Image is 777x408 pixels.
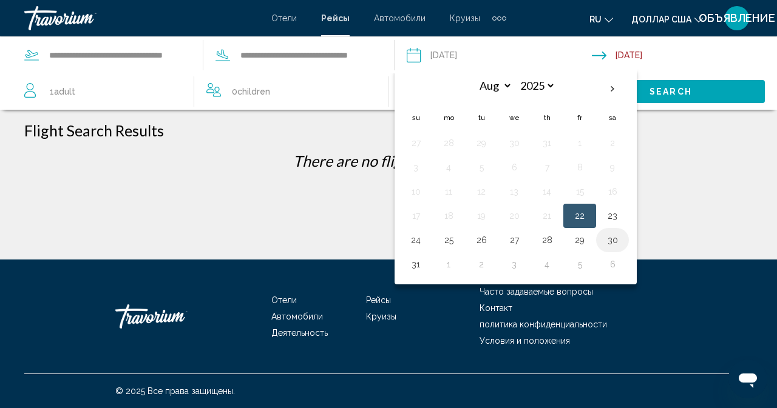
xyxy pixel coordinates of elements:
[721,5,753,31] button: Меню пользователя
[321,13,350,23] a: Рейсы
[728,360,767,398] iframe: Кнопка запуска окна обмена сообщениями
[570,256,589,273] button: Day 5
[537,256,557,273] button: Day 4
[24,152,753,170] p: There are no flights available
[537,159,557,176] button: Day 7
[603,207,622,224] button: Day 23
[699,12,775,24] font: ОБЪЯВЛЕНИЕ
[366,312,396,321] a: Круизы
[504,256,524,273] button: Day 3
[271,13,297,23] a: Отели
[577,80,765,102] button: Search
[570,232,589,249] button: Day 29
[472,183,491,200] button: Day 12
[24,121,164,139] h1: Flight Search Results
[450,13,480,23] a: Круизы
[631,15,691,24] font: доллар США
[504,207,524,224] button: Day 20
[472,159,491,176] button: Day 5
[473,75,512,96] select: Select month
[516,75,555,96] select: Select year
[50,83,75,100] span: 1
[537,207,557,224] button: Day 21
[406,256,426,273] button: Day 31
[439,232,458,249] button: Day 25
[406,207,426,224] button: Day 17
[603,135,622,152] button: Day 2
[537,232,557,249] button: Day 28
[589,10,613,28] button: Изменить язык
[480,287,593,296] a: Часто задаваемые вопросы
[115,386,235,396] font: © 2025 Все права защищены.
[631,10,703,28] button: Изменить валюту
[472,135,491,152] button: Day 29
[480,319,607,329] a: политика конфиденциальности
[472,256,491,273] button: Day 2
[406,183,426,200] button: Day 10
[570,207,589,224] button: Day 22
[271,312,323,321] a: Автомобили
[570,183,589,200] button: Day 15
[537,183,557,200] button: Day 14
[232,83,270,100] span: 0
[603,159,622,176] button: Day 9
[504,183,524,200] button: Day 13
[472,207,491,224] button: Day 19
[650,87,692,97] span: Search
[12,73,388,110] button: Travelers: 1 adult, 0 children
[570,159,589,176] button: Day 8
[439,183,458,200] button: Day 11
[406,232,426,249] button: Day 24
[537,135,557,152] button: Day 31
[237,87,270,96] span: Children
[603,183,622,200] button: Day 16
[603,232,622,249] button: Day 30
[504,135,524,152] button: Day 30
[504,159,524,176] button: Day 6
[271,295,297,305] a: Отели
[374,13,426,23] a: Автомобили
[271,328,328,338] a: Деятельность
[480,303,512,313] a: Контакт
[504,232,524,249] button: Day 27
[366,295,391,305] a: Рейсы
[589,15,602,24] font: ru
[439,207,458,224] button: Day 18
[492,8,506,28] button: Дополнительные элементы навигации
[570,135,589,152] button: Day 1
[603,256,622,273] button: Day 6
[24,6,259,30] a: Травориум
[596,75,629,103] button: Next month
[439,256,458,273] button: Day 1
[406,135,426,152] button: Day 27
[439,159,458,176] button: Day 4
[480,336,570,346] a: Условия и положения
[406,159,426,176] button: Day 3
[592,37,777,73] button: Return date: Aug 17, 2024
[439,135,458,152] button: Day 28
[407,37,592,73] button: Depart date: Aug 10, 2024
[472,232,491,249] button: Day 26
[115,298,237,335] a: Травориум
[54,87,75,96] span: Adult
